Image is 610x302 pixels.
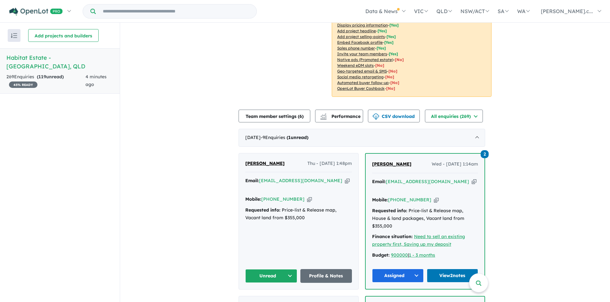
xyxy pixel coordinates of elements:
[337,40,383,45] u: Embed Facebook profile
[337,74,384,79] u: Social media retargeting
[389,51,398,56] span: [ Yes ]
[391,252,408,258] a: 900000
[245,160,285,166] span: [PERSON_NAME]
[372,234,465,247] a: Need to sell an existing property first, Saving up my deposit
[97,4,255,18] input: Try estate name, suburb, builder or developer
[37,74,64,80] strong: ( unread)
[372,252,390,258] strong: Budget:
[372,179,386,184] strong: Email:
[378,28,387,33] span: [ Yes ]
[372,207,478,230] div: Price-list & Release map, House & land packages, Vacant land from $355,000
[307,160,352,167] span: Thu - [DATE] 1:48pm
[389,23,399,27] span: [ Yes ]
[337,80,389,85] u: Automated buyer follow-up
[239,110,310,122] button: Team member settings (6)
[432,160,478,168] span: Wed - [DATE] 1:14am
[372,160,411,168] a: [PERSON_NAME]
[315,110,363,122] button: Performance
[261,196,305,202] a: [PHONE_NUMBER]
[425,110,483,122] button: All enquiries (269)
[541,8,593,14] span: [PERSON_NAME].c...
[9,8,63,16] img: Openlot PRO Logo White
[300,269,352,283] a: Profile & Notes
[337,63,374,68] u: Weekend eDM slots
[337,46,375,50] u: Sales phone number
[245,269,297,283] button: Unread
[320,115,327,120] img: bar-chart.svg
[337,34,385,39] u: Add project selling-points
[28,29,99,42] button: Add projects and builders
[337,69,387,74] u: Geo-targeted email & SMS
[288,135,291,140] span: 1
[337,86,385,91] u: OpenLot Buyer Cashback
[245,160,285,167] a: [PERSON_NAME]
[384,40,394,45] span: [ Yes ]
[239,129,485,147] div: [DATE]
[321,113,361,119] span: Performance
[345,177,350,184] button: Copy
[390,80,399,85] span: [No]
[409,252,435,258] a: 1 - 3 months
[245,207,281,213] strong: Requested info:
[481,150,489,158] a: 2
[6,73,85,89] div: 269 Enquir ies
[307,196,312,203] button: Copy
[386,34,396,39] span: [ Yes ]
[245,178,259,183] strong: Email:
[385,74,394,79] span: [No]
[372,252,478,259] div: |
[372,269,424,283] button: Assigned
[337,28,376,33] u: Add project headline
[337,23,388,27] u: Display pricing information
[395,57,404,62] span: [No]
[427,269,478,283] a: View2notes
[337,57,393,62] u: Native ads (Promoted estate)
[372,161,411,167] span: [PERSON_NAME]
[388,197,431,203] a: [PHONE_NUMBER]
[472,178,476,185] button: Copy
[11,33,17,38] img: sort.svg
[386,86,395,91] span: [No]
[372,208,407,213] strong: Requested info:
[388,69,397,74] span: [No]
[321,113,326,117] img: line-chart.svg
[337,51,387,56] u: Invite your team members
[85,74,107,87] span: 4 minutes ago
[245,196,261,202] strong: Mobile:
[38,74,46,80] span: 119
[372,234,413,239] strong: Finance situation:
[245,206,352,222] div: Price-list & Release map, Vacant land from $355,000
[373,113,379,120] img: download icon
[9,81,37,88] span: 45 % READY
[368,110,420,122] button: CSV download
[287,135,308,140] strong: ( unread)
[434,197,439,203] button: Copy
[375,63,384,68] span: [No]
[299,113,302,119] span: 6
[377,46,386,50] span: [ Yes ]
[259,178,342,183] a: [EMAIL_ADDRESS][DOMAIN_NAME]
[261,135,308,140] span: - 9 Enquir ies
[386,179,469,184] a: [EMAIL_ADDRESS][DOMAIN_NAME]
[372,197,388,203] strong: Mobile:
[6,53,113,71] h5: Habitat Estate - [GEOGRAPHIC_DATA] , QLD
